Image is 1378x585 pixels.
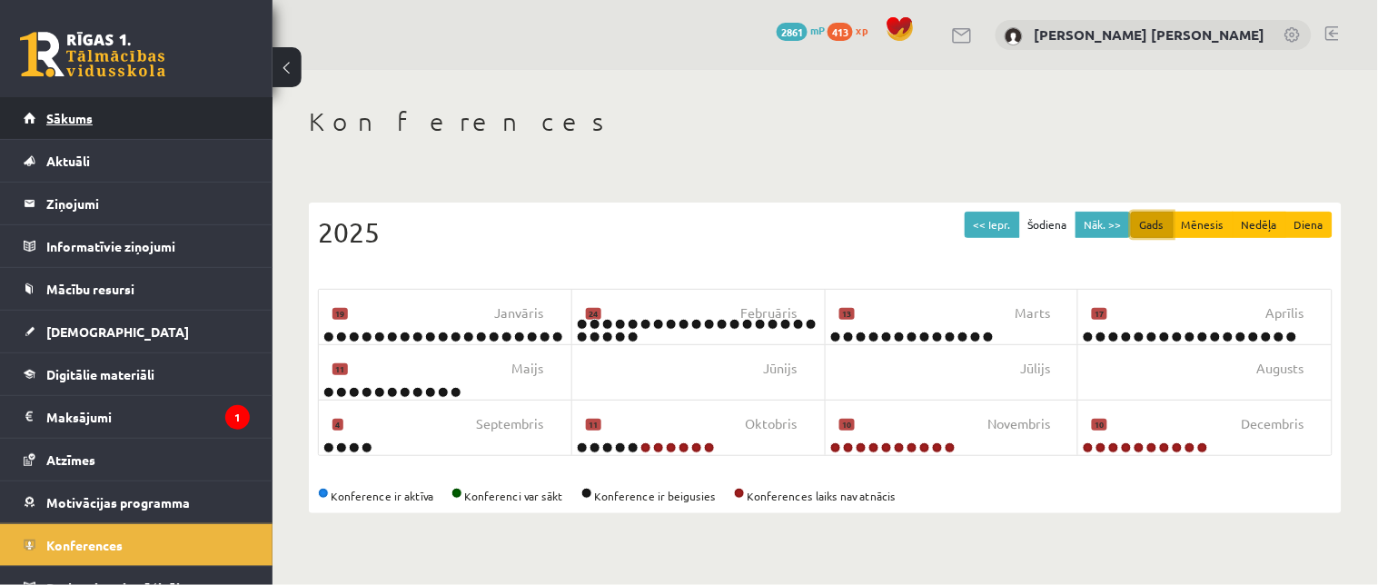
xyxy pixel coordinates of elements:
[46,225,250,267] legend: Informatīvie ziņojumi
[46,451,95,468] span: Atzīmes
[24,268,250,310] a: Mācību resursi
[1015,303,1050,323] span: Marts
[46,153,90,169] span: Aktuāli
[46,494,190,511] span: Motivācijas programma
[741,303,798,323] span: Februāris
[225,405,250,430] i: 1
[46,396,250,438] legend: Maksājumi
[24,524,250,566] a: Konferences
[46,183,250,224] legend: Ziņojumi
[1242,414,1304,434] span: Decembris
[777,23,808,41] span: 2861
[777,23,825,37] a: 2861 mP
[965,212,1020,238] button: << Iepr.
[828,23,853,41] span: 413
[318,488,1333,504] div: Konference ir aktīva Konferenci var sākt Konference ir beigusies Konferences laiks nav atnācis
[477,414,544,434] span: Septembris
[512,359,544,379] span: Maijs
[746,414,798,434] span: Oktobris
[46,366,154,382] span: Digitālie materiāli
[46,110,93,126] span: Sākums
[332,419,343,431] small: 4
[24,353,250,395] a: Digitālie materiāli
[24,439,250,481] a: Atzīmes
[987,414,1050,434] span: Novembris
[1076,212,1131,238] button: Nāk. >>
[1173,212,1234,238] button: Mēnesis
[828,23,877,37] a: 413 xp
[24,481,250,523] a: Motivācijas programma
[1035,25,1265,44] a: [PERSON_NAME] [PERSON_NAME]
[764,359,798,379] span: Jūnijs
[586,419,601,431] small: 11
[332,308,348,321] small: 19
[495,303,544,323] span: Janvāris
[24,140,250,182] a: Aktuāli
[332,363,348,376] small: 11
[24,183,250,224] a: Ziņojumi
[1005,27,1023,45] img: Anželika Evartovska
[24,396,250,438] a: Maksājumi1
[46,323,189,340] span: [DEMOGRAPHIC_DATA]
[1285,212,1333,238] button: Diena
[1092,419,1107,431] small: 10
[1266,303,1304,323] span: Aprīlis
[309,106,1342,137] h1: Konferences
[1131,212,1174,238] button: Gads
[586,308,601,321] small: 24
[46,537,123,553] span: Konferences
[318,212,1333,253] div: 2025
[24,225,250,267] a: Informatīvie ziņojumi
[20,32,165,77] a: Rīgas 1. Tālmācības vidusskola
[839,308,855,321] small: 13
[1257,359,1304,379] span: Augusts
[24,97,250,139] a: Sākums
[1020,359,1050,379] span: Jūlijs
[810,23,825,37] span: mP
[839,419,855,431] small: 10
[1019,212,1076,238] button: Šodiena
[46,281,134,297] span: Mācību resursi
[856,23,867,37] span: xp
[1233,212,1286,238] button: Nedēļa
[1092,308,1107,321] small: 17
[24,311,250,352] a: [DEMOGRAPHIC_DATA]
